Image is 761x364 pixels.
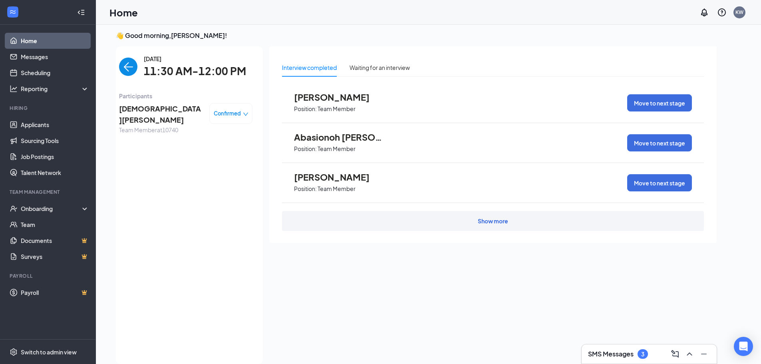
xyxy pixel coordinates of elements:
[350,63,410,72] div: Waiting for an interview
[144,54,246,63] span: [DATE]
[282,63,337,72] div: Interview completed
[294,105,317,113] p: Position:
[669,348,682,360] button: ComposeMessage
[670,349,680,359] svg: ComposeMessage
[10,105,87,111] div: Hiring
[478,217,508,225] div: Show more
[21,348,77,356] div: Switch to admin view
[683,348,696,360] button: ChevronUp
[21,33,89,49] a: Home
[735,9,743,16] div: KW
[294,185,317,193] p: Position:
[717,8,727,17] svg: QuestionInfo
[699,8,709,17] svg: Notifications
[21,217,89,233] a: Team
[144,63,246,80] span: 11:30 AM-12:00 PM
[119,58,137,76] button: back-button
[21,117,89,133] a: Applicants
[21,284,89,300] a: PayrollCrown
[697,348,710,360] button: Minimize
[627,134,692,151] button: Move to next stage
[21,85,89,93] div: Reporting
[294,172,382,182] span: [PERSON_NAME]
[294,92,382,102] span: [PERSON_NAME]
[119,125,203,134] span: Team Member at 10740
[214,109,241,117] span: Confirmed
[10,85,18,93] svg: Analysis
[9,8,17,16] svg: WorkstreamLogo
[21,205,82,213] div: Onboarding
[10,205,18,213] svg: UserCheck
[685,349,694,359] svg: ChevronUp
[588,350,634,358] h3: SMS Messages
[21,149,89,165] a: Job Postings
[119,103,203,126] span: [DEMOGRAPHIC_DATA][PERSON_NAME]
[109,6,138,19] h1: Home
[21,133,89,149] a: Sourcing Tools
[318,105,356,113] p: Team Member
[699,349,709,359] svg: Minimize
[294,145,317,153] p: Position:
[10,348,18,356] svg: Settings
[21,233,89,249] a: DocumentsCrown
[318,185,356,193] p: Team Member
[627,94,692,111] button: Move to next stage
[641,351,644,358] div: 3
[119,91,252,100] span: Participants
[243,111,248,117] span: down
[734,337,753,356] div: Open Intercom Messenger
[318,145,356,153] p: Team Member
[627,174,692,191] button: Move to next stage
[21,65,89,81] a: Scheduling
[10,273,87,279] div: Payroll
[77,8,85,16] svg: Collapse
[21,49,89,65] a: Messages
[21,249,89,265] a: SurveysCrown
[116,31,717,40] h3: 👋 Good morning, [PERSON_NAME] !
[294,132,382,142] span: Abasionoh [PERSON_NAME]
[21,165,89,181] a: Talent Network
[10,189,87,195] div: Team Management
